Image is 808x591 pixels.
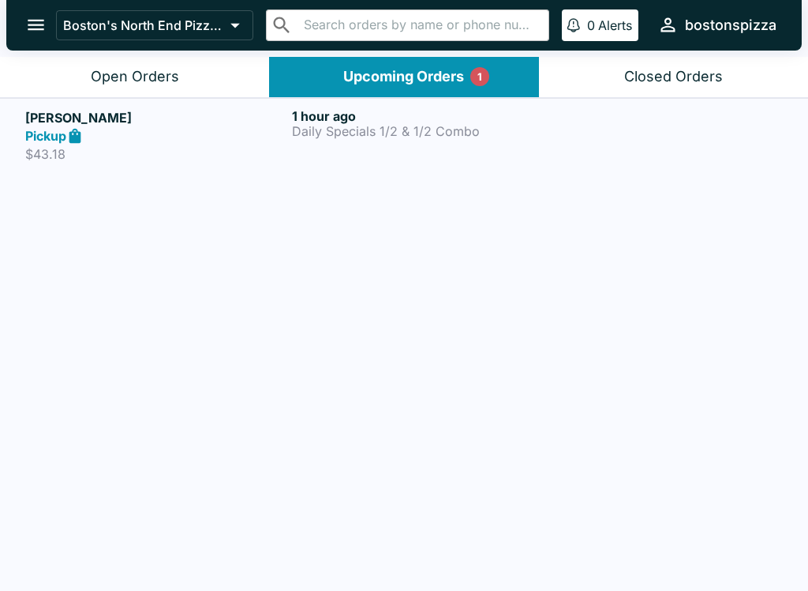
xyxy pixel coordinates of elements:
[299,14,542,36] input: Search orders by name or phone number
[651,8,783,42] button: bostonspizza
[292,108,552,124] h6: 1 hour ago
[624,68,723,86] div: Closed Orders
[477,69,482,85] p: 1
[587,17,595,33] p: 0
[25,146,286,162] p: $43.18
[25,128,66,144] strong: Pickup
[685,16,776,35] div: bostonspizza
[63,17,224,33] p: Boston's North End Pizza Bakery
[598,17,632,33] p: Alerts
[343,68,464,86] div: Upcoming Orders
[292,124,552,138] p: Daily Specials 1/2 & 1/2 Combo
[25,108,286,127] h5: [PERSON_NAME]
[16,5,56,45] button: open drawer
[56,10,253,40] button: Boston's North End Pizza Bakery
[91,68,179,86] div: Open Orders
